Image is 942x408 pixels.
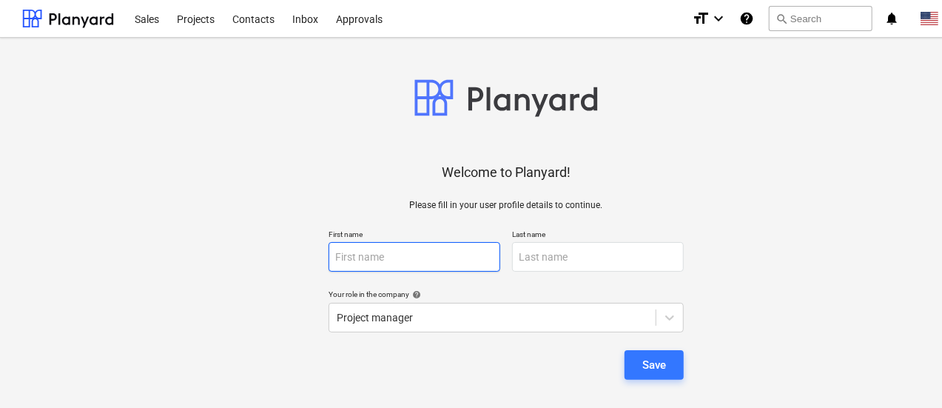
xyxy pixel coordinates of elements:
[769,6,872,31] button: Search
[884,10,899,27] i: notifications
[710,10,727,27] i: keyboard_arrow_down
[410,199,603,212] p: Please fill in your user profile details to continue.
[442,164,571,181] p: Welcome to Planyard!
[692,10,710,27] i: format_size
[776,13,787,24] span: search
[329,242,500,272] input: First name
[409,290,421,299] span: help
[329,230,500,242] p: First name
[512,242,684,272] input: Last name
[512,230,684,242] p: Last name
[739,10,754,27] i: Knowledge base
[329,290,684,299] div: Your role in the company
[642,355,666,375] div: Save
[868,337,942,408] iframe: Chat Widget
[625,350,684,380] button: Save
